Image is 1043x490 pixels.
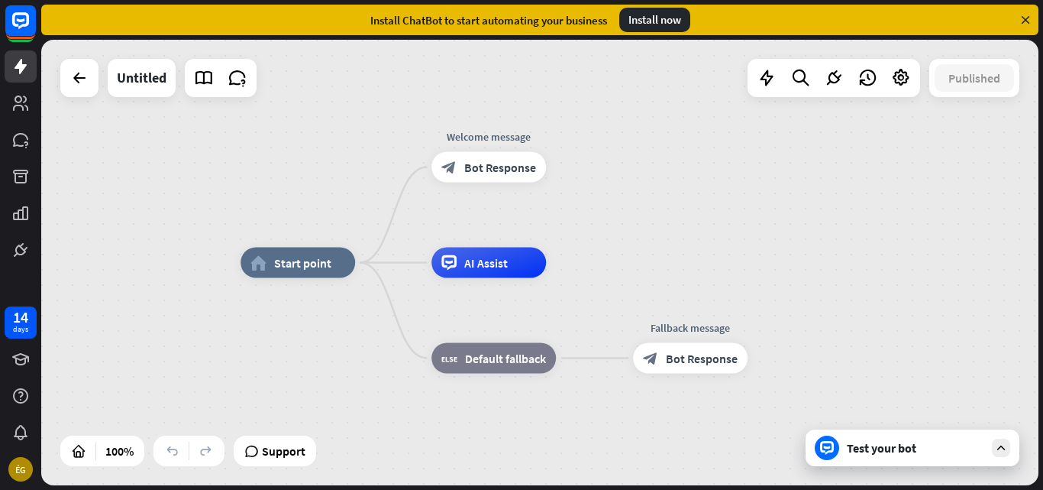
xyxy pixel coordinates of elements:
div: Install ChatBot to start automating your business [370,13,607,28]
div: 100% [101,439,138,463]
a: 14 days [5,307,37,339]
div: 14 [13,310,28,324]
span: Bot Response [666,351,738,366]
div: Fallback message [622,320,759,336]
div: Install now [619,8,690,32]
span: Support [262,439,305,463]
button: Open LiveChat chat widget [12,6,58,52]
i: block_bot_response [643,351,658,366]
div: Test your bot [847,440,984,456]
div: Untitled [117,59,166,97]
span: AI Assist [464,255,508,271]
span: Start point [274,255,331,271]
div: ÉG [8,457,33,482]
div: Welcome message [420,129,557,144]
button: Published [935,64,1014,92]
div: days [13,324,28,335]
span: Bot Response [464,160,536,175]
i: home_2 [250,255,266,271]
i: block_bot_response [441,160,457,175]
span: Default fallback [465,351,546,366]
i: block_fallback [441,351,457,366]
